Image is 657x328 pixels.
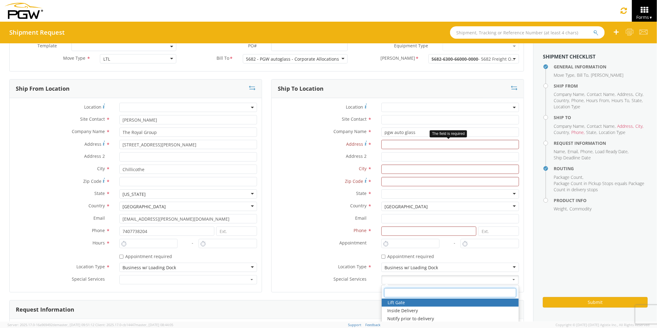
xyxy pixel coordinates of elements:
[348,322,362,327] a: Support
[72,128,105,134] span: Company Name
[432,56,516,62] span: 5682-6300-66000-0000
[93,215,105,221] span: Email
[454,240,455,246] span: -
[554,149,565,154] span: Name
[382,299,519,307] a: Lift Gate
[554,180,644,192] span: Package Count in Pickup Stops equals Package Count in delivery stops
[88,203,105,209] span: Country
[617,91,634,97] li: ,
[84,141,101,147] span: Address
[587,91,615,97] span: Contact Name
[345,178,363,184] span: Zip Code
[5,3,43,19] img: pgw-form-logo-1aaa8060b1cc70fad034.png
[554,91,584,97] span: Company Name
[248,43,257,49] span: PO#
[569,206,591,212] span: Commodity
[338,264,367,270] span: Location Type
[554,206,568,212] li: ,
[571,129,585,136] li: ,
[554,166,648,171] h4: Routing
[97,166,105,171] span: City
[340,240,367,246] span: Appointment
[385,265,438,271] div: Business w/ Loading Dock
[617,123,633,129] span: Address
[635,91,642,97] span: City
[554,97,569,103] span: Country
[84,153,105,159] span: Address 2
[554,206,567,212] span: Weight
[346,153,367,159] span: Address 2
[617,91,633,97] span: Address
[334,276,367,282] span: Special Services
[355,215,367,221] span: Email
[554,129,569,135] span: Country
[635,123,643,129] li: ,
[586,97,610,104] li: ,
[612,97,630,104] li: ,
[7,322,94,327] span: Server: 2025.17.0-16a969492de
[586,97,609,103] span: Hours From
[217,55,230,62] span: Bill To
[103,56,110,62] div: LTL
[586,129,597,136] li: ,
[346,104,363,110] span: Location
[72,276,105,282] span: Special Services
[16,307,74,313] h3: Request Information
[334,128,367,134] span: Company Name
[568,149,578,154] span: Email
[192,240,193,246] span: -
[92,240,105,246] span: Hours
[554,198,648,203] h4: Product Info
[432,56,479,62] span: 5682-6300-66000-0000
[554,123,585,129] li: ,
[554,174,582,180] span: Package Count
[636,14,653,20] span: Forms
[632,97,643,104] li: ,
[428,54,519,63] span: 5682-6300-66000-0000
[554,149,566,155] li: ,
[450,26,605,39] input: Shipment, Tracking or Reference Number (at least 4 chars)
[568,149,579,155] li: ,
[556,322,650,327] span: Copyright © [DATE]-[DATE] Agistix Inc., All Rights Reserved
[554,174,583,180] li: ,
[76,264,105,270] span: Location Type
[92,227,105,233] span: Phone
[381,252,436,260] label: Appointment required
[554,155,591,161] span: Ship Deadline Date
[16,86,70,92] h3: Ship From Location
[123,204,166,210] div: [GEOGRAPHIC_DATA]
[385,204,428,210] div: [GEOGRAPHIC_DATA]
[543,297,648,308] button: Submit
[380,55,415,62] span: Bill Code
[577,72,588,78] span: Bill To
[119,252,174,260] label: Appointment required
[119,255,123,259] input: Appointment required
[612,97,629,103] span: Hours To
[554,84,648,88] h4: Ship From
[381,255,385,259] input: Appointment required
[394,43,428,49] span: Equipment Type
[543,53,595,60] strong: Shipment Checklist
[84,104,101,110] span: Location
[617,123,634,129] li: ,
[554,123,584,129] span: Company Name
[554,64,648,69] h4: General Information
[478,227,519,236] input: Ext.
[57,322,94,327] span: master, [DATE] 09:51:12
[95,322,173,327] span: Client: 2025.17.0-cb14447
[591,72,623,78] span: [PERSON_NAME]
[554,129,570,136] li: ,
[595,149,629,155] li: ,
[123,265,176,271] div: Business w/ Loading Dock
[381,315,519,323] a: Notify prior to delivery
[635,91,643,97] li: ,
[432,56,516,62] span: - 5682 Freight Out
[350,203,367,209] span: Country
[342,116,367,122] span: Site Contact
[571,97,584,103] span: Phone
[80,116,105,122] span: Site Contact
[580,149,594,155] li: ,
[356,190,367,196] span: State
[635,123,642,129] span: City
[83,178,101,184] span: Zip Code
